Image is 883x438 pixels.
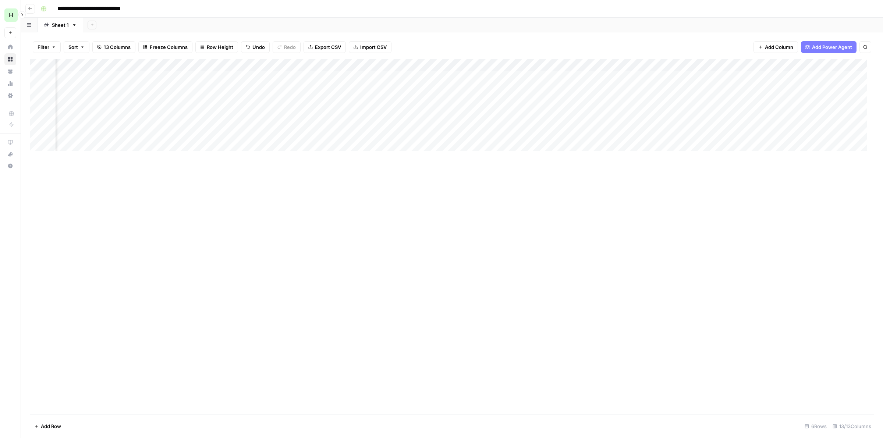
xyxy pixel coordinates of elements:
[38,43,49,51] span: Filter
[68,43,78,51] span: Sort
[4,41,16,53] a: Home
[360,43,387,51] span: Import CSV
[830,420,874,432] div: 13/13 Columns
[241,41,270,53] button: Undo
[4,148,16,160] button: What's new?
[349,41,391,53] button: Import CSV
[4,6,16,24] button: Workspace: Hasbrook
[801,41,857,53] button: Add Power Agent
[33,41,61,53] button: Filter
[104,43,131,51] span: 13 Columns
[753,41,798,53] button: Add Column
[92,41,135,53] button: 13 Columns
[765,43,793,51] span: Add Column
[315,43,341,51] span: Export CSV
[150,43,188,51] span: Freeze Columns
[38,18,83,32] a: Sheet 1
[9,11,13,19] span: H
[4,78,16,89] a: Usage
[273,41,301,53] button: Redo
[5,149,16,160] div: What's new?
[304,41,346,53] button: Export CSV
[802,420,830,432] div: 6 Rows
[41,423,61,430] span: Add Row
[30,420,65,432] button: Add Row
[4,160,16,172] button: Help + Support
[207,43,233,51] span: Row Height
[52,21,69,29] div: Sheet 1
[64,41,89,53] button: Sort
[284,43,296,51] span: Redo
[812,43,852,51] span: Add Power Agent
[4,65,16,77] a: Your Data
[4,90,16,102] a: Settings
[252,43,265,51] span: Undo
[4,53,16,65] a: Browse
[195,41,238,53] button: Row Height
[138,41,192,53] button: Freeze Columns
[4,136,16,148] a: AirOps Academy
